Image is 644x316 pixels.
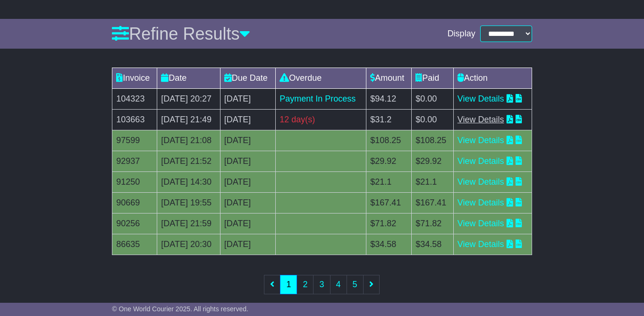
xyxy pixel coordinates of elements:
a: View Details [458,239,504,249]
a: Refine Results [112,24,250,43]
td: [DATE] 20:30 [157,234,220,255]
span: © One World Courier 2025. All rights reserved. [112,305,248,313]
a: 1 [280,275,297,294]
td: [DATE] [220,172,276,193]
td: 91250 [112,172,157,193]
td: [DATE] [220,234,276,255]
td: $108.25 [366,130,412,151]
a: 2 [297,275,314,294]
td: $0.00 [412,89,454,110]
td: Date [157,68,220,89]
td: Action [453,68,532,89]
td: [DATE] 19:55 [157,193,220,214]
td: $167.41 [366,193,412,214]
div: Payment In Process [280,93,362,105]
td: $34.58 [412,234,454,255]
td: [DATE] [220,110,276,130]
td: $71.82 [412,214,454,234]
td: 90669 [112,193,157,214]
td: $167.41 [412,193,454,214]
td: [DATE] [220,130,276,151]
a: 3 [313,275,330,294]
a: View Details [458,198,504,207]
td: [DATE] [220,193,276,214]
td: 103663 [112,110,157,130]
td: $29.92 [412,151,454,172]
td: [DATE] 20:27 [157,89,220,110]
td: 86635 [112,234,157,255]
td: $108.25 [412,130,454,151]
td: $34.58 [366,234,412,255]
a: View Details [458,94,504,103]
td: 90256 [112,214,157,234]
div: 12 day(s) [280,113,362,126]
td: [DATE] 14:30 [157,172,220,193]
td: 104323 [112,89,157,110]
a: 5 [347,275,364,294]
td: [DATE] [220,89,276,110]
a: View Details [458,156,504,166]
td: $94.12 [366,89,412,110]
td: $0.00 [412,110,454,130]
td: Paid [412,68,454,89]
td: Amount [366,68,412,89]
a: 4 [330,275,347,294]
td: [DATE] 21:49 [157,110,220,130]
td: $21.1 [366,172,412,193]
span: Display [448,29,475,39]
td: Overdue [276,68,366,89]
td: $21.1 [412,172,454,193]
td: $31.2 [366,110,412,130]
a: View Details [458,136,504,145]
td: Invoice [112,68,157,89]
a: View Details [458,115,504,124]
td: [DATE] 21:08 [157,130,220,151]
td: Due Date [220,68,276,89]
td: 97599 [112,130,157,151]
td: [DATE] 21:52 [157,151,220,172]
td: 92937 [112,151,157,172]
td: [DATE] 21:59 [157,214,220,234]
a: View Details [458,177,504,187]
td: [DATE] [220,151,276,172]
td: $71.82 [366,214,412,234]
td: [DATE] [220,214,276,234]
a: View Details [458,219,504,228]
td: $29.92 [366,151,412,172]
